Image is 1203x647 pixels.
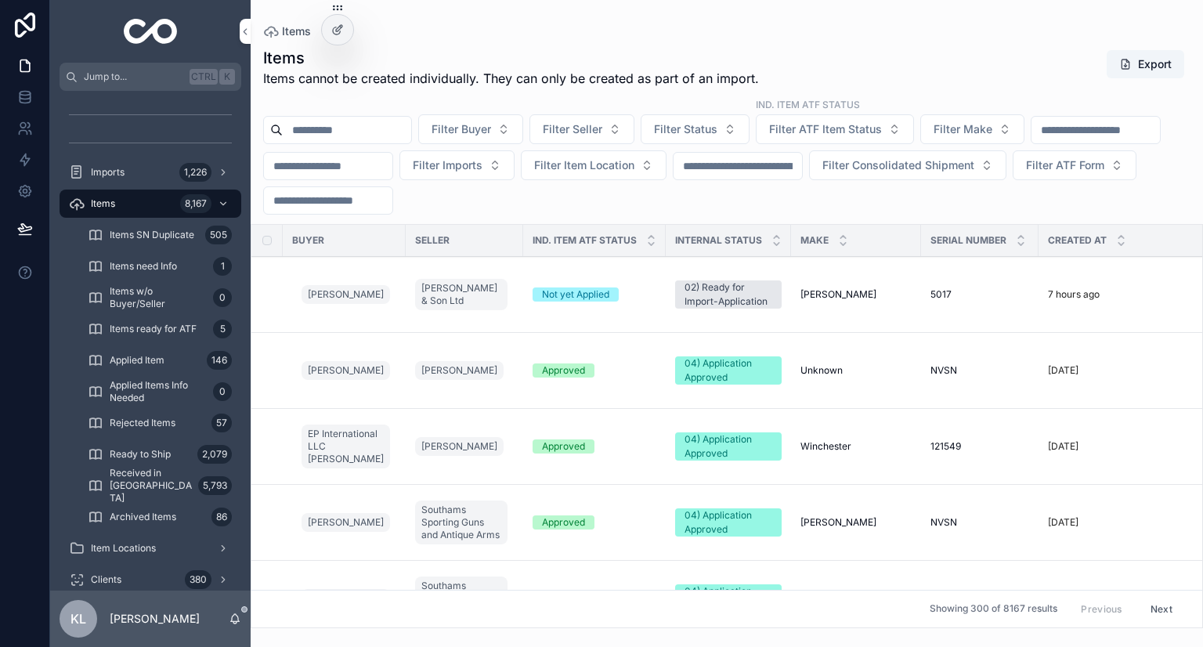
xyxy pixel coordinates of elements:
[399,150,515,180] button: Select Button
[263,69,759,88] span: Items cannot be created individually. They can only be created as part of an import.
[78,221,241,249] a: Items SN Duplicate505
[1026,157,1104,173] span: Filter ATF Form
[1107,50,1184,78] button: Export
[800,440,912,453] a: Winchester
[180,194,211,213] div: 8,167
[91,542,156,555] span: Item Locations
[221,70,233,83] span: K
[800,364,912,377] a: Unknown
[415,358,514,383] a: [PERSON_NAME]
[78,346,241,374] a: Applied Item146
[213,320,232,338] div: 5
[822,157,974,173] span: Filter Consolidated Shipment
[415,573,514,624] a: Southams Sporting Guns and Antique Arms
[415,234,450,247] span: Seller
[60,63,241,91] button: Jump to...CtrlK
[533,234,637,247] span: Ind. Item ATF Status
[213,382,232,401] div: 0
[302,358,396,383] a: [PERSON_NAME]
[1048,364,1199,377] a: [DATE]
[415,577,508,620] a: Southams Sporting Guns and Antique Arms
[769,121,882,137] span: Filter ATF Item Status
[78,409,241,437] a: Rejected Items57
[1048,364,1078,377] p: [DATE]
[685,584,772,613] div: 04) Application Approved
[1048,440,1078,453] p: [DATE]
[533,515,656,530] a: Approved
[78,378,241,406] a: Applied Items Info Needed0
[533,363,656,378] a: Approved
[91,197,115,210] span: Items
[800,516,876,529] span: [PERSON_NAME]
[282,23,311,39] span: Items
[521,150,667,180] button: Select Button
[211,414,232,432] div: 57
[1140,597,1183,621] button: Next
[91,166,125,179] span: Imports
[934,121,992,137] span: Filter Make
[78,252,241,280] a: Items need Info1
[533,287,656,302] a: Not yet Applied
[302,282,396,307] a: [PERSON_NAME]
[302,421,396,472] a: EP International LLC [PERSON_NAME]
[1048,288,1199,301] a: 7 hours ago
[529,114,634,144] button: Select Button
[60,534,241,562] a: Item Locations
[542,439,585,454] div: Approved
[1048,516,1199,529] a: [DATE]
[920,114,1024,144] button: Select Button
[308,428,384,465] span: EP International LLC [PERSON_NAME]
[800,516,912,529] a: [PERSON_NAME]
[110,285,207,310] span: Items w/o Buyer/Seller
[415,434,514,459] a: [PERSON_NAME]
[110,611,200,627] p: [PERSON_NAME]
[415,437,504,456] a: [PERSON_NAME]
[213,257,232,276] div: 1
[641,114,750,144] button: Select Button
[930,234,1006,247] span: Serial Number
[542,515,585,530] div: Approved
[418,114,523,144] button: Select Button
[800,234,829,247] span: Make
[302,513,390,532] a: [PERSON_NAME]
[930,603,1057,616] span: Showing 300 of 8167 results
[78,503,241,531] a: Archived Items86
[415,279,508,310] a: [PERSON_NAME] & Son Ltd
[421,580,501,617] span: Southams Sporting Guns and Antique Arms
[84,70,183,83] span: Jump to...
[432,121,491,137] span: Filter Buyer
[190,69,218,85] span: Ctrl
[1048,516,1078,529] p: [DATE]
[1048,288,1100,301] p: 7 hours ago
[800,364,843,377] span: Unknown
[415,501,508,544] a: Southams Sporting Guns and Antique Arms
[110,448,171,461] span: Ready to Ship
[60,158,241,186] a: Imports1,226
[930,364,1029,377] a: NVSN
[542,363,585,378] div: Approved
[685,432,772,461] div: 04) Application Approved
[685,508,772,537] div: 04) Application Approved
[675,508,782,537] a: 04) Application Approved
[60,566,241,594] a: Clients380
[930,516,1029,529] a: NVSN
[756,97,860,111] label: ind. Item ATF Status
[675,280,782,309] a: 02) Ready for Import-Application
[533,439,656,454] a: Approved
[198,476,232,495] div: 5,793
[213,288,232,307] div: 0
[302,589,390,608] a: [PERSON_NAME]
[421,282,501,307] span: [PERSON_NAME] & Son Ltd
[302,425,390,468] a: EP International LLC [PERSON_NAME]
[70,609,86,628] span: KL
[110,511,176,523] span: Archived Items
[110,417,175,429] span: Rejected Items
[91,573,121,586] span: Clients
[110,323,197,335] span: Items ready for ATF
[930,440,961,453] span: 121549
[308,364,384,377] span: [PERSON_NAME]
[930,288,1029,301] a: 5017
[124,19,178,44] img: App logo
[685,356,772,385] div: 04) Application Approved
[185,570,211,589] div: 380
